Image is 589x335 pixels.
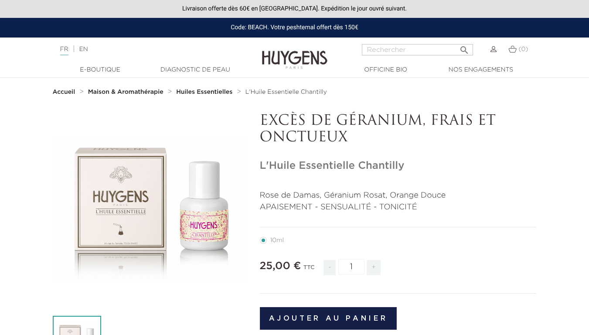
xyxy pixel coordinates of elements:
span: + [367,260,381,275]
button:  [456,41,472,53]
img: Huygens [262,37,327,70]
a: L'Huile Essentielle Chantilly [245,89,327,96]
div: TTC [303,258,315,282]
strong: Maison & Aromathérapie [88,89,163,95]
a: FR [60,46,68,55]
a: Maison & Aromathérapie [88,89,166,96]
input: Rechercher [362,44,473,55]
a: Accueil [53,89,77,96]
a: Huiles Essentielles [176,89,235,96]
h1: L'Huile Essentielle Chantilly [260,160,537,172]
span: L'Huile Essentielle Chantilly [245,89,327,95]
span: (0) [518,46,528,52]
span: 25,00 € [260,261,301,271]
div: | [56,44,239,55]
label: 10ml [260,237,294,244]
p: EXCÈS DE GÉRANIUM, FRAIS ET ONCTUEUX [260,113,537,147]
button: Ajouter au panier [260,307,397,330]
a: Diagnostic de peau [152,65,239,75]
i:  [459,42,470,53]
a: Nos engagements [437,65,524,75]
span: - [323,260,336,275]
a: E-Boutique [57,65,144,75]
a: EN [79,46,88,52]
a: Officine Bio [342,65,429,75]
p: APAISEMENT - SENSUALITÉ - TONICITÉ [260,202,537,213]
input: Quantité [338,259,364,274]
p: Rose de Damas, Géranium Rosat, Orange Douce [260,190,537,202]
strong: Huiles Essentielles [176,89,232,95]
strong: Accueil [53,89,75,95]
